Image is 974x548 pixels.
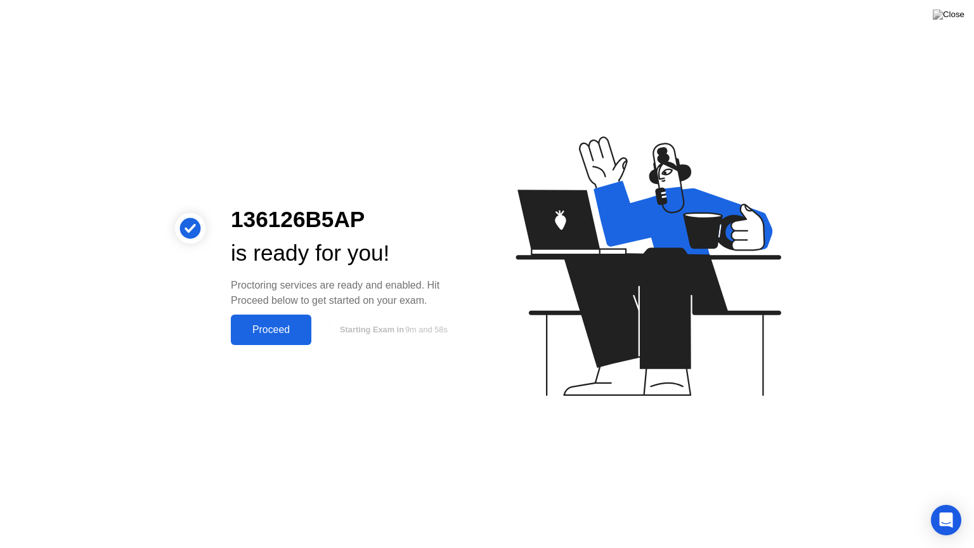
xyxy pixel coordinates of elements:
[231,315,311,345] button: Proceed
[933,10,964,20] img: Close
[318,318,467,342] button: Starting Exam in9m and 58s
[231,203,467,237] div: 136126B5AP
[235,324,308,336] div: Proceed
[231,237,467,270] div: is ready for you!
[931,505,961,535] div: Open Intercom Messenger
[231,278,467,308] div: Proctoring services are ready and enabled. Hit Proceed below to get started on your exam.
[405,325,448,334] span: 9m and 58s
